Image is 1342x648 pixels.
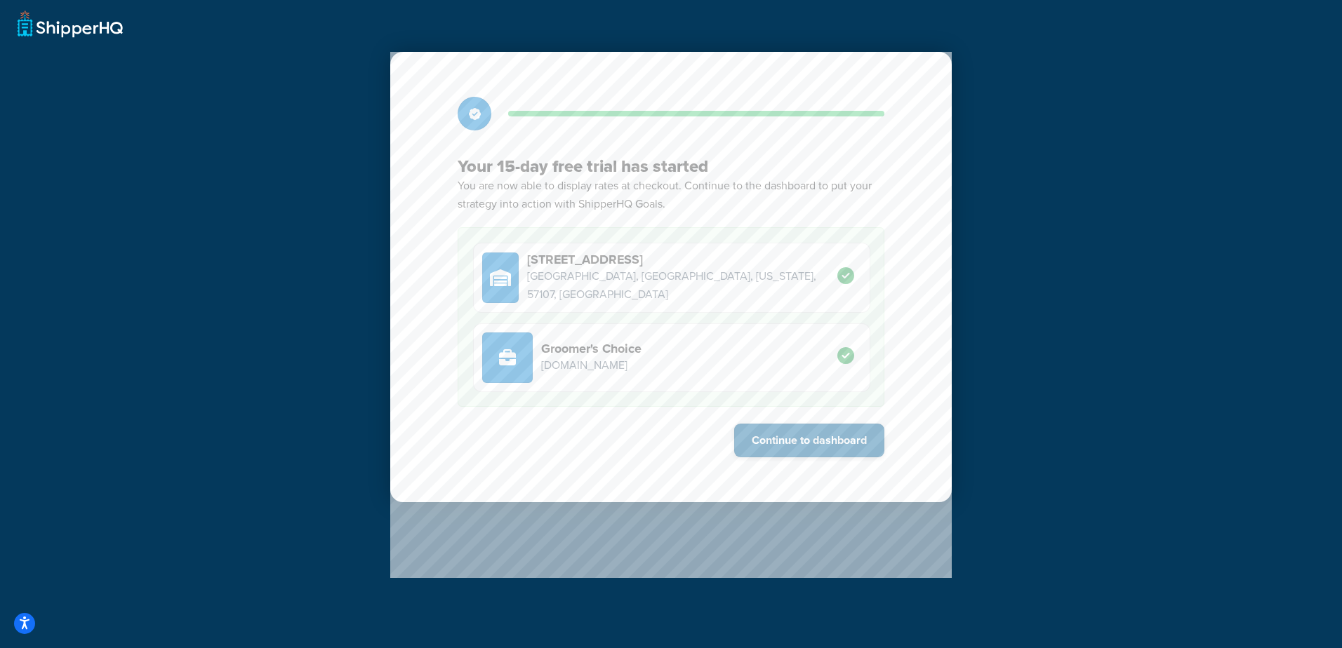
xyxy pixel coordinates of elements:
[541,341,642,356] h4: Groomer's Choice
[458,177,884,213] p: You are now able to display rates at checkout. Continue to the dashboard to put your strategy int...
[527,252,837,267] h4: [STREET_ADDRESS]
[527,267,837,304] p: [GEOGRAPHIC_DATA], [GEOGRAPHIC_DATA], [US_STATE], 57107, [GEOGRAPHIC_DATA]
[734,424,884,457] button: Continue to dashboard
[458,156,884,177] h3: Your 15-day free trial has started
[541,356,642,374] p: [DOMAIN_NAME]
